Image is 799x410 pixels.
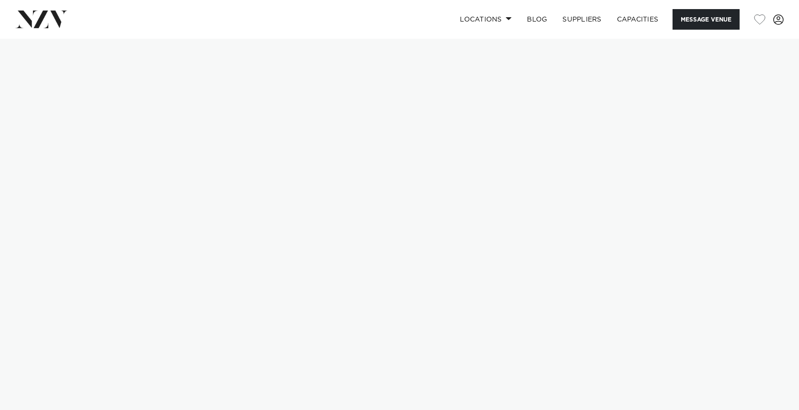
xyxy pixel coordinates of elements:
[673,9,740,30] button: Message Venue
[555,9,609,30] a: SUPPLIERS
[519,9,555,30] a: BLOG
[609,9,666,30] a: Capacities
[15,11,68,28] img: nzv-logo.png
[452,9,519,30] a: Locations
